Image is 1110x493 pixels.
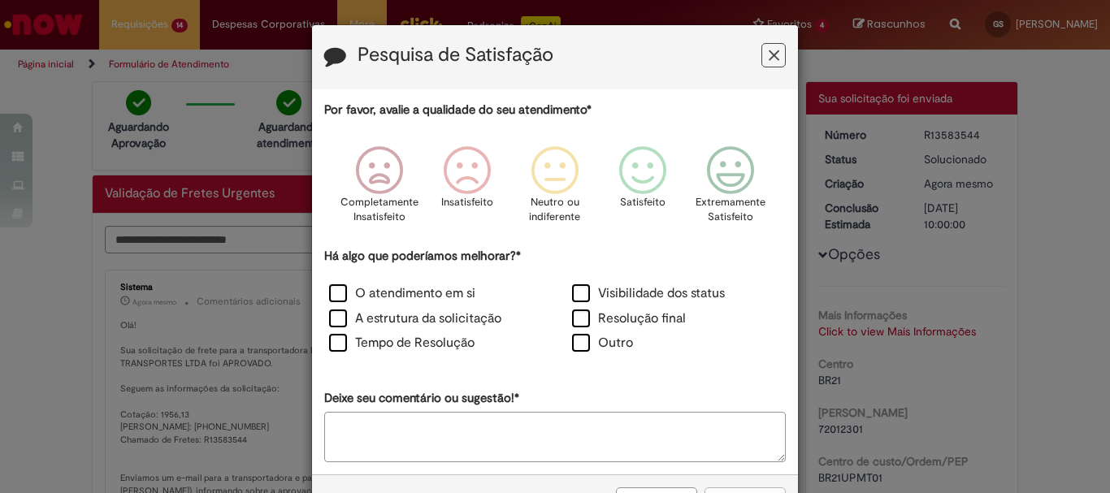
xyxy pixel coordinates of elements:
[329,309,501,328] label: A estrutura da solicitação
[526,195,584,225] p: Neutro ou indiferente
[689,134,772,245] div: Extremamente Satisfeito
[358,45,553,66] label: Pesquisa de Satisfação
[601,134,684,245] div: Satisfeito
[337,134,420,245] div: Completamente Insatisfeito
[329,284,475,303] label: O atendimento em si
[514,134,596,245] div: Neutro ou indiferente
[572,284,725,303] label: Visibilidade dos status
[329,334,475,352] label: Tempo de Resolução
[340,195,418,225] p: Completamente Insatisfeito
[441,195,493,210] p: Insatisfeito
[324,248,786,357] div: Há algo que poderíamos melhorar?*
[572,309,686,328] label: Resolução final
[324,102,592,119] label: Por favor, avalie a qualidade do seu atendimento*
[620,195,666,210] p: Satisfeito
[696,195,765,225] p: Extremamente Satisfeito
[426,134,509,245] div: Insatisfeito
[324,390,519,407] label: Deixe seu comentário ou sugestão!*
[572,334,633,352] label: Outro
